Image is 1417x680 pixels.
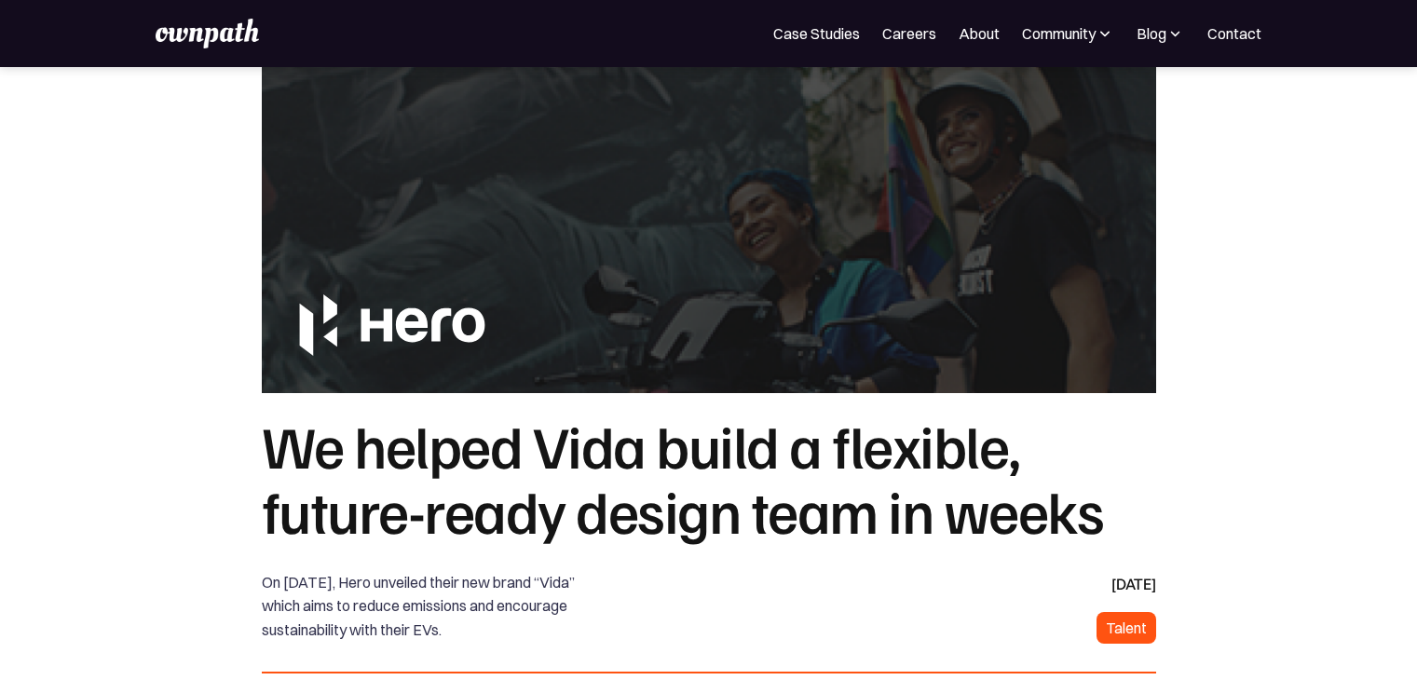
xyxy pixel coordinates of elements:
[1022,22,1114,45] div: Community
[1137,22,1166,45] div: Blog
[959,22,1000,45] a: About
[262,571,614,643] div: On [DATE], Hero unveiled their new brand “Vida” which aims to reduce emissions and encourage sust...
[1111,571,1156,597] div: [DATE]
[262,412,1156,543] h1: We helped Vida build a flexible, future-ready design team in weeks
[1137,22,1185,45] div: Blog
[1207,22,1261,45] a: Contact
[1022,22,1096,45] div: Community
[882,22,936,45] a: Careers
[773,22,860,45] a: Case Studies
[1106,615,1147,641] div: Talent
